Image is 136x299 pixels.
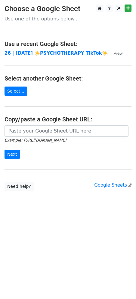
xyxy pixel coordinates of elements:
a: View [108,50,123,56]
input: Next [5,150,20,159]
h4: Copy/paste a Google Sheet URL: [5,116,131,123]
a: Select... [5,87,27,96]
h3: Choose a Google Sheet [5,5,131,13]
small: View [114,51,123,56]
a: Google Sheets [94,182,131,188]
a: 26 | [DATE] ☀️PSYCHOTHERAPY TikTok☀️ [5,50,108,56]
h4: Select another Google Sheet: [5,75,131,82]
a: Need help? [5,182,34,191]
small: Example: [URL][DOMAIN_NAME] [5,138,66,142]
h4: Use a recent Google Sheet: [5,40,131,47]
input: Paste your Google Sheet URL here [5,125,128,137]
p: Use one of the options below... [5,16,131,22]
